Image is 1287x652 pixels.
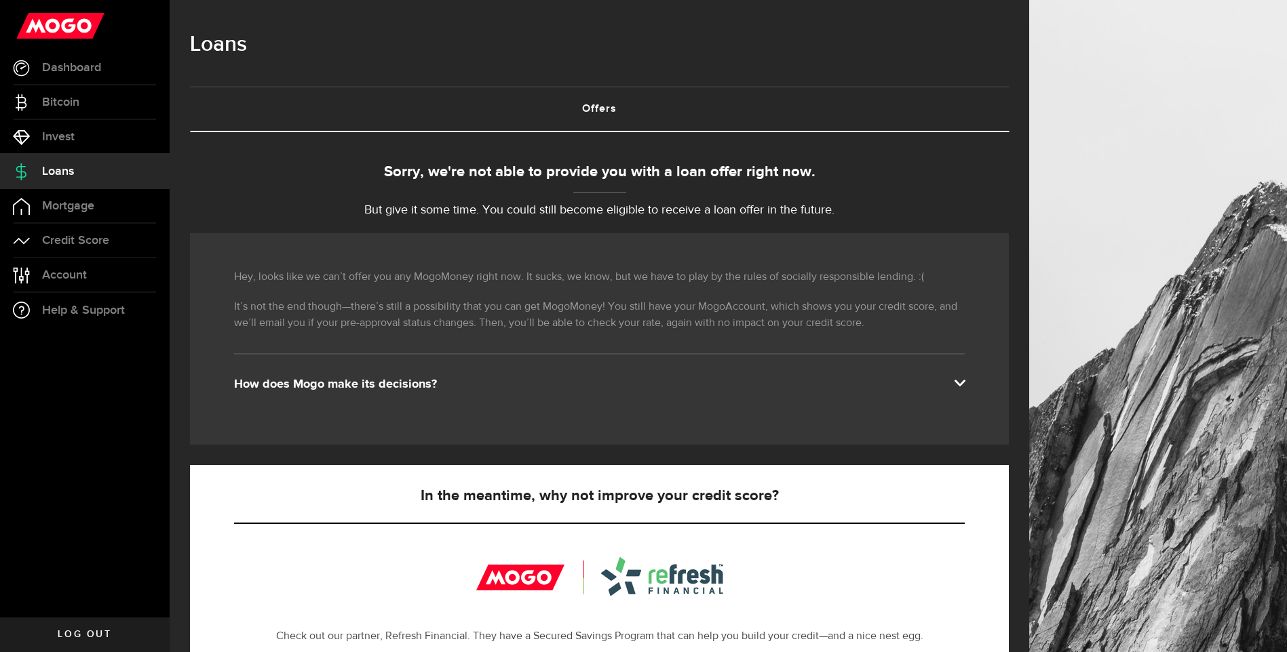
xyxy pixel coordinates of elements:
[42,96,79,108] span: Bitcoin
[42,165,74,178] span: Loans
[190,27,1009,62] h1: Loans
[234,376,965,392] div: How does Mogo make its decisions?
[234,628,965,645] p: Check out our partner, Refresh Financial. They have a Secured Savings Program that can help you b...
[42,304,125,317] span: Help & Support
[1230,595,1287,652] iframe: LiveChat chat widget
[234,299,965,331] p: It’s not the end though—there’s still a possibility that you can get MogoMoney! You still have yo...
[190,201,1009,220] p: But give it some time. You could still become eligible to receive a loan offer in the future.
[190,161,1009,184] div: Sorry, we're not able to provide you with a loan offer right now.
[42,235,109,247] span: Credit Score
[42,200,94,212] span: Mortgage
[42,62,101,74] span: Dashboard
[190,87,1009,131] a: Offers
[58,630,111,639] span: Log out
[42,269,87,281] span: Account
[234,269,965,285] p: Hey, looks like we can’t offer you any MogoMoney right now. It sucks, we know, but we have to pla...
[190,86,1009,132] ul: Tabs Navigation
[42,131,75,143] span: Invest
[234,488,965,504] h5: In the meantime, why not improve your credit score?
